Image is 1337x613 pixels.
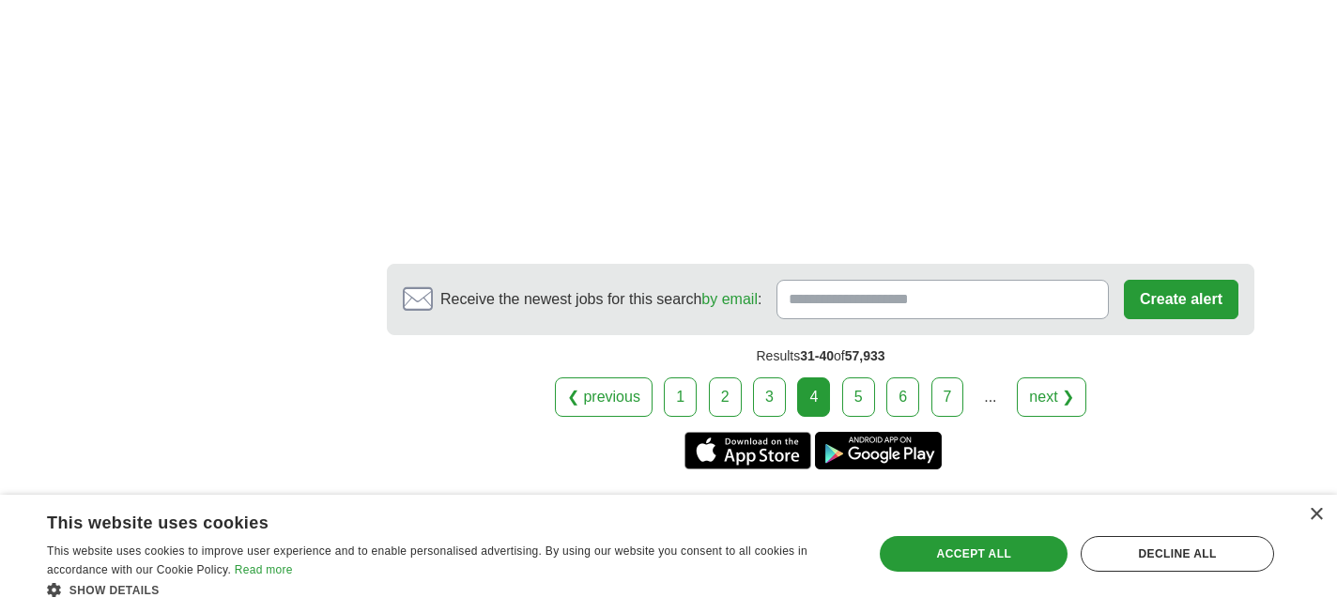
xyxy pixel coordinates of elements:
a: 7 [931,377,964,417]
div: ... [972,378,1009,416]
a: 5 [842,377,875,417]
span: This website uses cookies to improve user experience and to enable personalised advertising. By u... [47,544,807,576]
div: Results of [387,335,1254,377]
button: Create alert [1124,280,1238,319]
div: This website uses cookies [47,506,802,534]
a: by email [701,291,758,307]
a: 3 [753,377,786,417]
a: 2 [709,377,742,417]
span: Show details [69,584,160,597]
div: Accept all [880,536,1068,572]
a: next ❯ [1017,377,1086,417]
div: 4 [797,377,830,417]
a: ❮ previous [555,377,653,417]
span: 57,933 [845,348,885,363]
div: Close [1309,508,1323,522]
a: 1 [664,377,697,417]
a: Get the iPhone app [684,432,811,469]
span: Receive the newest jobs for this search : [440,288,761,311]
div: Decline all [1081,536,1274,572]
div: Show details [47,580,849,599]
a: Get the Android app [815,432,942,469]
a: 6 [886,377,919,417]
a: Read more, opens a new window [235,563,293,576]
span: 31-40 [800,348,834,363]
